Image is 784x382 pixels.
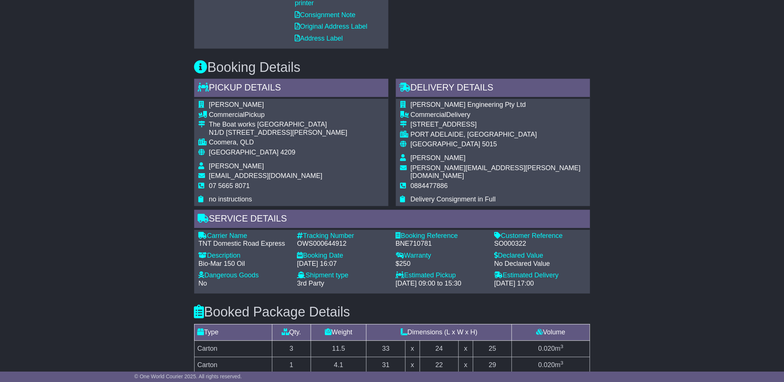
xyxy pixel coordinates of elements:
[281,149,295,156] span: 4209
[311,324,367,341] td: Weight
[297,252,388,260] div: Booking Date
[199,252,290,260] div: Description
[209,121,348,129] div: The Boat works [GEOGRAPHIC_DATA]
[199,272,290,280] div: Dangerous Goods
[311,357,367,373] td: 4.1
[396,272,487,280] div: Estimated Pickup
[194,324,272,341] td: Type
[209,129,348,137] div: N1/D [STREET_ADDRESS][PERSON_NAME]
[495,280,586,288] div: [DATE] 17:00
[297,272,388,280] div: Shipment type
[194,79,388,99] div: Pickup Details
[295,23,368,30] a: Original Address Label
[411,101,526,109] span: [PERSON_NAME] Engineering Pty Ltd
[473,341,512,357] td: 25
[272,341,311,357] td: 3
[396,240,487,248] div: BNE710781
[297,240,388,248] div: OWS000644912
[495,252,586,260] div: Declared Value
[209,196,252,203] span: no instructions
[199,260,290,268] div: Bio-Mar 150 Oil
[411,111,586,120] div: Delivery
[209,149,279,156] span: [GEOGRAPHIC_DATA]
[495,240,586,248] div: SO000322
[209,111,245,119] span: Commercial
[311,341,367,357] td: 11.5
[199,232,290,241] div: Carrier Name
[405,357,420,373] td: x
[473,357,512,373] td: 29
[411,182,448,190] span: 0884477886
[209,172,323,180] span: [EMAIL_ADDRESS][DOMAIN_NAME]
[199,240,290,248] div: TNT Domestic Road Express
[209,163,264,170] span: [PERSON_NAME]
[199,280,207,287] span: No
[367,357,406,373] td: 31
[512,341,590,357] td: m
[411,131,586,139] div: PORT ADELAIDE, [GEOGRAPHIC_DATA]
[561,344,564,350] sup: 3
[420,341,459,357] td: 24
[396,260,487,268] div: $250
[512,324,590,341] td: Volume
[459,357,473,373] td: x
[396,280,487,288] div: [DATE] 09:00 to 15:30
[295,35,343,42] a: Address Label
[512,357,590,373] td: m
[295,11,356,19] a: Consignment Note
[272,324,311,341] td: Qty.
[134,373,242,379] span: © One World Courier 2025. All rights reserved.
[209,139,348,147] div: Coomera, QLD
[495,260,586,268] div: No Declared Value
[495,272,586,280] div: Estimated Delivery
[194,305,590,320] h3: Booked Package Details
[367,341,406,357] td: 33
[411,111,447,119] span: Commercial
[194,341,272,357] td: Carton
[405,341,420,357] td: x
[209,101,264,109] span: [PERSON_NAME]
[411,121,586,129] div: [STREET_ADDRESS]
[420,357,459,373] td: 22
[411,196,496,203] span: Delivery Consignment in Full
[194,357,272,373] td: Carton
[297,232,388,241] div: Tracking Number
[538,362,555,369] span: 0.020
[297,280,324,287] span: 3rd Party
[194,60,590,75] h3: Booking Details
[538,345,555,353] span: 0.020
[561,360,564,366] sup: 3
[396,252,487,260] div: Warranty
[396,79,590,99] div: Delivery Details
[209,182,250,190] span: 07 5665 8071
[396,232,487,241] div: Booking Reference
[411,165,581,180] span: [PERSON_NAME][EMAIL_ADDRESS][PERSON_NAME][DOMAIN_NAME]
[209,111,348,120] div: Pickup
[272,357,311,373] td: 1
[459,341,473,357] td: x
[367,324,512,341] td: Dimensions (L x W x H)
[411,155,466,162] span: [PERSON_NAME]
[482,141,497,148] span: 5015
[194,210,590,230] div: Service Details
[411,141,480,148] span: [GEOGRAPHIC_DATA]
[495,232,586,241] div: Customer Reference
[297,260,388,268] div: [DATE] 16:07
